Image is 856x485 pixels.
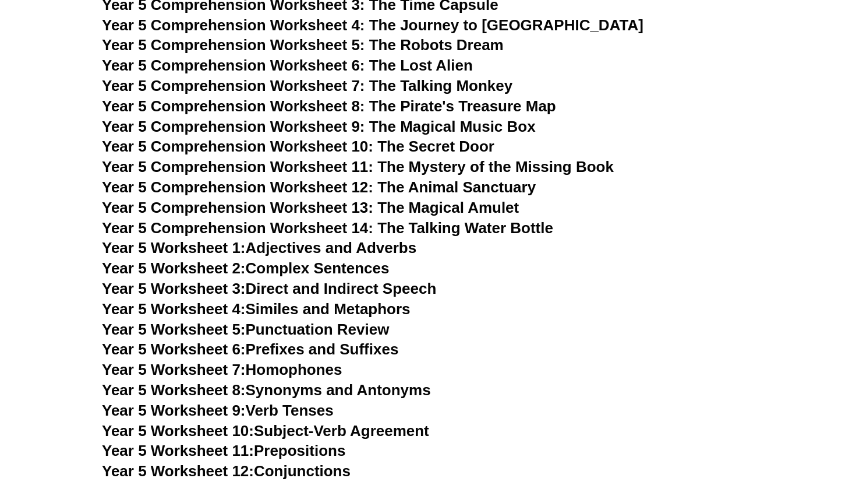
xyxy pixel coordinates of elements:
span: Year 5 Worksheet 6: [102,340,246,358]
a: Year 5 Comprehension Worksheet 7: The Talking Monkey [102,77,512,94]
span: Year 5 Worksheet 8: [102,381,246,399]
span: Year 5 Worksheet 4: [102,300,246,318]
span: Year 5 Worksheet 10: [102,422,254,440]
a: Year 5 Comprehension Worksheet 11: The Mystery of the Missing Book [102,158,614,175]
a: Year 5 Comprehension Worksheet 14: The Talking Water Bottle [102,219,553,237]
a: Year 5 Worksheet 1:Adjectives and Adverbs [102,239,416,256]
span: Year 5 Worksheet 5: [102,321,246,338]
span: Year 5 Worksheet 9: [102,402,246,419]
a: Year 5 Worksheet 2:Complex Sentences [102,259,389,277]
a: Year 5 Worksheet 6:Prefixes and Suffixes [102,340,398,358]
a: Year 5 Comprehension Worksheet 13: The Magical Amulet [102,199,519,216]
a: Year 5 Worksheet 3:Direct and Indirect Speech [102,280,436,297]
span: Year 5 Worksheet 12: [102,462,254,480]
a: Year 5 Comprehension Worksheet 5: The Robots Dream [102,36,504,54]
a: Year 5 Comprehension Worksheet 4: The Journey to [GEOGRAPHIC_DATA] [102,16,643,34]
span: Year 5 Worksheet 2: [102,259,246,277]
a: Year 5 Comprehension Worksheet 6: The Lost Alien [102,57,473,74]
a: Year 5 Worksheet 10:Subject-Verb Agreement [102,422,429,440]
a: Year 5 Comprehension Worksheet 12: The Animal Sanctuary [102,178,536,196]
span: Year 5 Worksheet 11: [102,442,254,459]
a: Year 5 Worksheet 4:Similes and Metaphors [102,300,411,318]
a: Year 5 Worksheet 9:Verb Tenses [102,402,334,419]
a: Year 5 Comprehension Worksheet 8: The Pirate's Treasure Map [102,97,556,115]
span: Year 5 Worksheet 7: [102,361,246,378]
a: Year 5 Comprehension Worksheet 10: The Secret Door [102,138,494,155]
a: Year 5 Worksheet 7:Homophones [102,361,342,378]
a: Year 5 Comprehension Worksheet 9: The Magical Music Box [102,118,536,135]
a: Year 5 Worksheet 11:Prepositions [102,442,345,459]
a: Year 5 Worksheet 12:Conjunctions [102,462,351,480]
a: Year 5 Worksheet 5:Punctuation Review [102,321,389,338]
a: Year 5 Worksheet 8:Synonyms and Antonyms [102,381,431,399]
span: Year 5 Worksheet 1: [102,239,246,256]
span: Year 5 Worksheet 3: [102,280,246,297]
iframe: Chat Widget [656,353,856,485]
